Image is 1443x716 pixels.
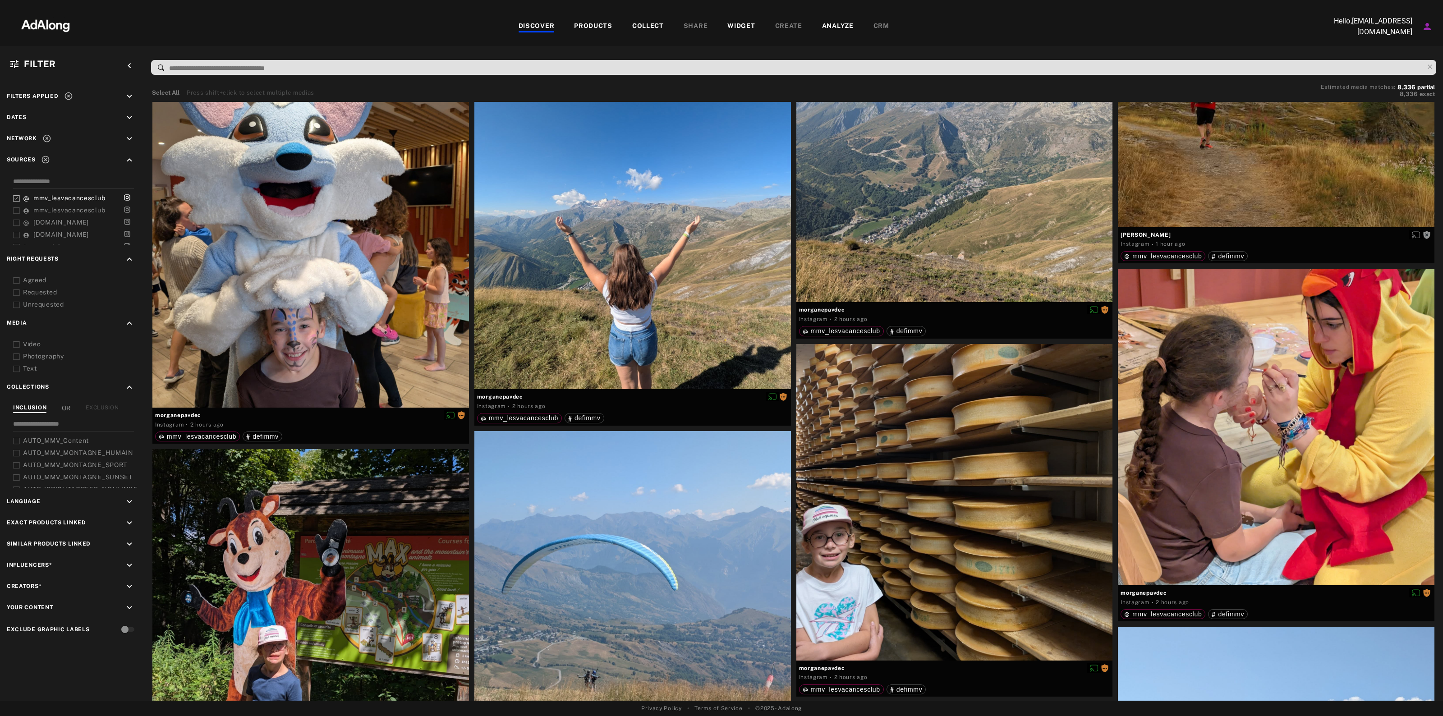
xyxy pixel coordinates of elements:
[799,306,1110,314] span: morganepavdec
[7,583,41,589] span: Creators*
[803,328,880,334] div: mmv_lesvacancesclub
[124,113,134,123] i: keyboard_arrow_down
[7,256,59,262] span: Right Requests
[124,382,134,392] i: keyboard_arrow_up
[33,194,105,202] span: mmv_lesvacancesclub
[834,674,868,680] time: 2025-08-21T12:09:30.000Z
[1132,252,1202,260] span: mmv_lesvacancesclub
[1212,611,1244,617] div: defimmv
[766,392,779,401] button: Disable diffusion on this media
[822,21,854,32] div: ANALYZE
[124,254,134,264] i: keyboard_arrow_up
[508,403,510,410] span: ·
[811,327,880,335] span: mmv_lesvacancesclub
[873,21,889,32] div: CRM
[512,403,546,409] time: 2025-08-21T12:09:30.000Z
[124,582,134,592] i: keyboard_arrow_down
[444,410,457,420] button: Disable diffusion on this media
[23,449,133,456] span: AUTO_MMV_MONTAGNE_HUMAIN
[834,316,868,322] time: 2025-08-21T12:09:30.000Z
[124,155,134,165] i: keyboard_arrow_up
[830,316,832,323] span: ·
[1409,588,1423,597] button: Disable diffusion on this media
[124,61,134,71] i: keyboard_arrow_left
[1121,589,1432,597] span: morganepavdec
[803,686,880,693] div: mmv_lesvacancesclub
[519,21,555,32] div: DISCOVER
[1124,611,1202,617] div: mmv_lesvacancesclub
[1121,231,1432,239] span: [PERSON_NAME]
[481,415,558,421] div: mmv_lesvacancesclub
[1121,240,1149,248] div: Instagram
[155,411,466,419] span: morganepavdec
[23,300,138,309] div: Unrequested
[7,135,37,142] span: Network
[7,320,27,326] span: Media
[23,364,138,373] div: Text
[33,243,62,250] span: mmvclub
[1423,231,1431,238] span: Rights not requested
[755,704,802,712] span: © 2025 - Adalong
[811,686,880,693] span: mmv_lesvacancesclub
[1321,84,1396,90] span: Estimated media matches:
[1218,252,1244,260] span: defimmv
[890,328,923,334] div: defimmv
[1087,305,1101,314] button: Disable diffusion on this media
[1400,91,1418,97] span: 8,336
[7,93,59,99] span: Filters applied
[1156,241,1185,247] time: 2025-08-21T12:26:05.000Z
[1121,598,1149,606] div: Instagram
[24,59,56,69] span: Filter
[23,288,138,297] div: Requested
[1409,230,1423,239] button: Enable diffusion on this media
[568,415,601,421] div: defimmv
[1218,610,1244,618] span: defimmv
[1152,599,1154,606] span: ·
[86,404,119,413] div: EXCLUSION
[13,404,46,413] div: INCLUSION
[33,219,89,226] span: [DOMAIN_NAME]
[799,315,827,323] div: Instagram
[574,21,612,32] div: PRODUCTS
[1132,610,1202,618] span: mmv_lesvacancesclub
[167,433,236,440] span: mmv_lesvacancesclub
[477,393,788,401] span: morganepavdec
[1101,665,1109,671] span: Rights requested
[1321,90,1435,99] button: 8,336exact
[748,704,750,712] span: •
[457,412,465,418] span: Rights requested
[187,88,314,97] div: Press shift+click to select multiple medias
[830,674,832,681] span: ·
[574,414,601,422] span: defimmv
[62,404,71,413] span: OR
[775,21,802,32] div: CREATE
[23,352,138,361] div: Photography
[6,11,85,38] img: 63233d7d88ed69de3c212112c67096b6.png
[124,318,134,328] i: keyboard_arrow_up
[124,518,134,528] i: keyboard_arrow_down
[799,664,1110,672] span: morganepavdec
[186,421,188,428] span: ·
[1398,673,1443,716] iframe: Chat Widget
[23,340,138,349] div: Video
[1397,85,1435,90] button: 8,336partial
[1101,306,1109,312] span: Rights requested
[694,704,742,712] a: Terms of Service
[632,21,664,32] div: COLLECT
[23,275,138,285] div: Agreed
[7,562,52,568] span: Influencers*
[1398,673,1443,716] div: Widget de chat
[152,88,179,97] button: Select All
[155,421,184,429] div: Instagram
[23,437,89,444] span: AUTO_MMV_Content
[124,92,134,101] i: keyboard_arrow_down
[159,433,236,440] div: mmv_lesvacancesclub
[124,539,134,549] i: keyboard_arrow_down
[7,625,89,633] div: Exclude Graphic Labels
[1423,589,1431,596] span: Rights requested
[7,604,53,610] span: Your Content
[1212,253,1244,259] div: defimmv
[7,498,41,505] span: Language
[1087,663,1101,673] button: Disable diffusion on this media
[7,541,91,547] span: Similar Products Linked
